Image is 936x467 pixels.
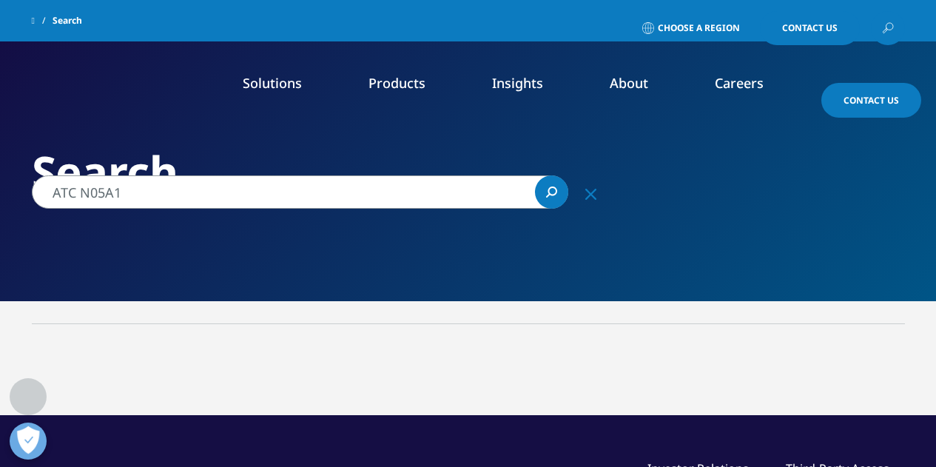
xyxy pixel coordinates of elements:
a: Solutions [243,74,302,92]
svg: Search [546,187,557,198]
a: Careers [715,74,764,92]
nav: Primary [156,52,905,121]
div: Clear [573,175,609,211]
h2: Search [32,144,905,200]
a: Contact Us [760,11,860,45]
a: About [610,74,648,92]
a: Products [368,74,425,92]
a: Search [535,175,568,209]
svg: Clear [585,189,596,200]
span: Contact Us [782,24,838,33]
button: Open Preferences [10,423,47,460]
input: Search [32,175,568,209]
span: Choose a Region [658,22,740,34]
a: Insights [492,74,543,92]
